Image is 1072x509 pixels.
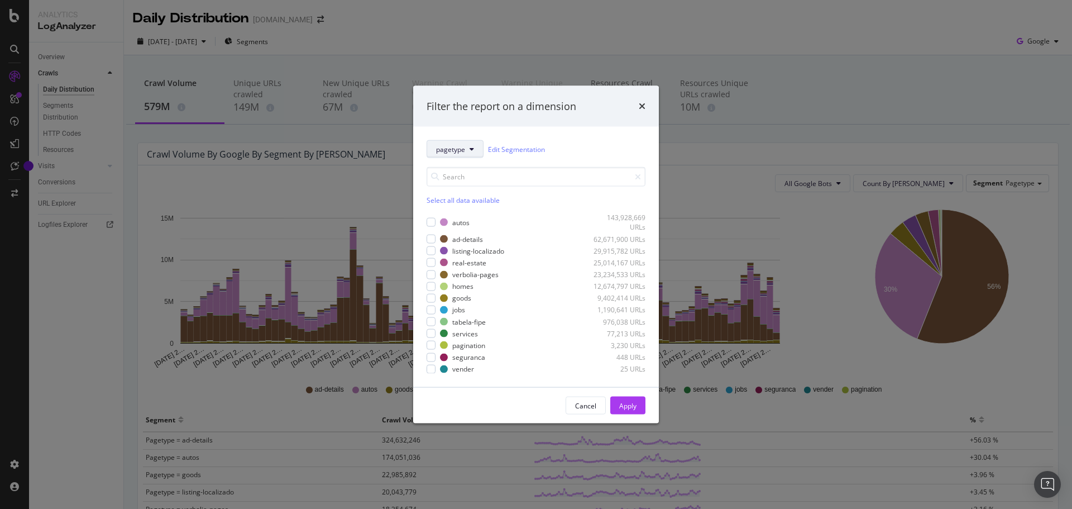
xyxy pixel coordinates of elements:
div: times [639,99,645,113]
div: seguranca [452,353,485,362]
div: services [452,329,478,338]
div: 77,213 URLs [591,329,645,338]
div: tabela-fipe [452,317,486,326]
div: listing-localizado [452,246,504,255]
div: 29,915,782 URLs [591,246,645,255]
div: 1,190,641 URLs [591,305,645,315]
div: 25 URLs [591,364,645,374]
div: ad-details [452,234,483,244]
button: Cancel [566,397,606,415]
div: modal [413,85,659,424]
div: 448 URLs [591,353,645,362]
div: 62,671,900 URLs [591,234,645,244]
div: 12,674,797 URLs [591,282,645,291]
input: Search [427,167,645,187]
div: 3,230 URLs [591,340,645,350]
button: Apply [610,397,645,415]
div: autos [452,218,470,227]
div: goods [452,293,471,303]
div: Cancel [575,401,596,410]
div: pagination [452,340,485,350]
div: verbolia-pages [452,270,499,279]
span: pagetype [436,144,465,154]
a: Edit Segmentation [488,143,545,155]
div: Apply [619,401,636,410]
div: 25,014,167 URLs [591,258,645,268]
div: 9,402,414 URLs [591,293,645,303]
div: 143,928,669 URLs [591,213,645,232]
div: Open Intercom Messenger [1034,471,1061,498]
div: jobs [452,305,465,315]
div: Filter the report on a dimension [427,99,576,113]
div: vender [452,364,474,374]
div: real-estate [452,258,486,268]
div: Select all data available [427,196,645,205]
div: 976,038 URLs [591,317,645,326]
button: pagetype [427,140,484,158]
div: homes [452,282,473,291]
div: 23,234,533 URLs [591,270,645,279]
